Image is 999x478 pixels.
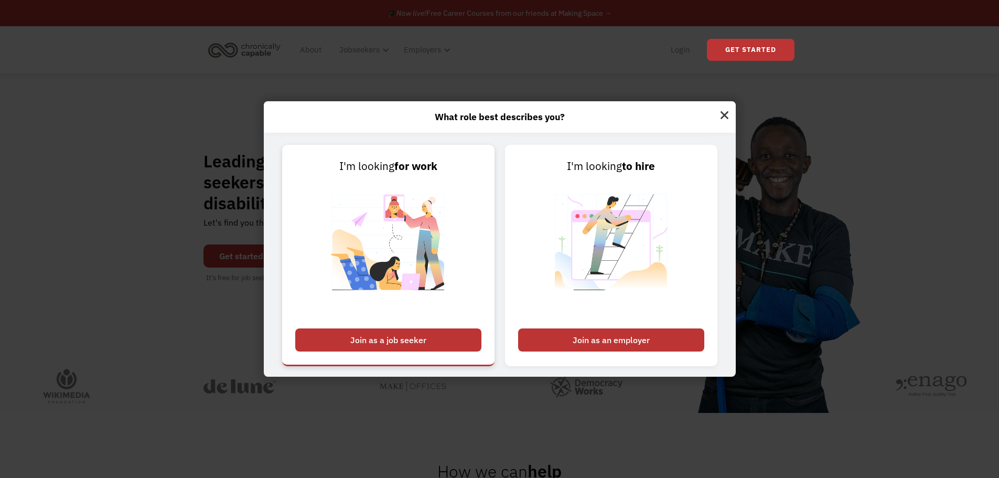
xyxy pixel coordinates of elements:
[295,328,481,352] div: Join as a job seeker
[295,158,481,175] div: I'm looking
[323,175,454,323] img: Chronically Capable Personalized Job Matching
[518,328,704,352] div: Join as an employer
[205,38,288,61] a: home
[404,44,441,56] div: Employers
[333,33,392,67] div: Jobseekers
[664,33,696,67] a: Login
[505,145,717,366] a: I'm lookingto hireJoin as an employer
[282,145,495,366] a: I'm lookingfor workJoin as a job seeker
[394,159,437,173] strong: for work
[294,33,328,67] a: About
[205,38,284,61] img: Chronically Capable logo
[398,33,454,67] div: Employers
[339,44,380,56] div: Jobseekers
[518,158,704,175] div: I'm looking
[707,39,794,61] a: Get Started
[435,111,565,123] strong: What role best describes you?
[622,159,655,173] strong: to hire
